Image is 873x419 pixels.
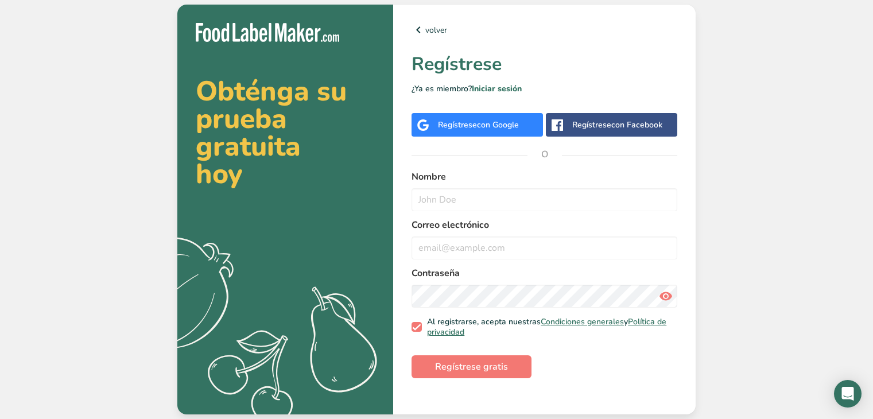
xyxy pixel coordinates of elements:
[412,83,677,95] p: ¿Ya es miembro?
[196,23,339,42] img: Food Label Maker
[422,317,673,337] span: Al registrarse, acepta nuestras y
[412,51,677,78] h1: Regístrese
[472,83,522,94] a: Iniciar sesión
[412,355,531,378] button: Regístrese gratis
[611,119,662,130] span: con Facebook
[527,137,562,172] span: O
[435,360,508,374] span: Regístrese gratis
[572,119,662,131] div: Regístrese
[438,119,519,131] div: Regístrese
[541,316,624,327] a: Condiciones generales
[196,77,375,188] h2: Obténga su prueba gratuita hoy
[412,266,677,280] label: Contraseña
[412,218,677,232] label: Correo electrónico
[412,23,677,37] a: volver
[412,170,677,184] label: Nombre
[412,236,677,259] input: email@example.com
[834,380,862,408] div: Open Intercom Messenger
[427,316,666,337] a: Política de privacidad
[412,188,677,211] input: John Doe
[477,119,519,130] span: con Google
